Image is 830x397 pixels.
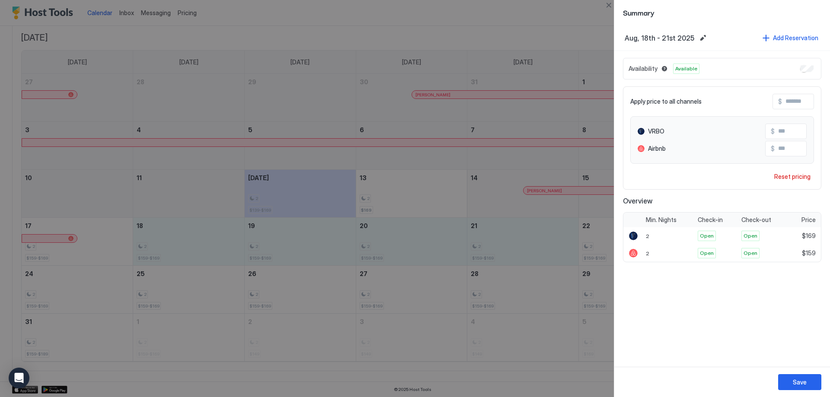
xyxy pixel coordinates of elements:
[9,368,29,388] div: Open Intercom Messenger
[648,145,666,152] span: Airbnb
[623,7,821,18] span: Summary
[771,127,775,135] span: $
[801,216,816,224] span: Price
[646,233,649,239] span: 2
[778,98,782,105] span: $
[802,232,816,240] span: $169
[771,145,775,152] span: $
[623,197,821,205] span: Overview
[629,65,658,73] span: Availability
[744,232,757,240] span: Open
[648,127,664,135] span: VRBO
[774,172,811,181] div: Reset pricing
[700,249,714,257] span: Open
[802,249,816,257] span: $159
[646,216,677,224] span: Min. Nights
[630,98,702,105] span: Apply price to all channels
[675,65,697,73] span: Available
[741,216,771,224] span: Check-out
[773,33,818,42] div: Add Reservation
[778,374,821,390] button: Save
[761,32,820,44] button: Add Reservation
[793,378,807,387] div: Save
[698,33,708,43] button: Edit date range
[625,34,694,42] span: Aug, 18th - 21st 2025
[646,250,649,257] span: 2
[659,64,670,74] button: Blocked dates override all pricing rules and remain unavailable until manually unblocked
[744,249,757,257] span: Open
[698,216,723,224] span: Check-in
[700,232,714,240] span: Open
[771,171,814,182] button: Reset pricing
